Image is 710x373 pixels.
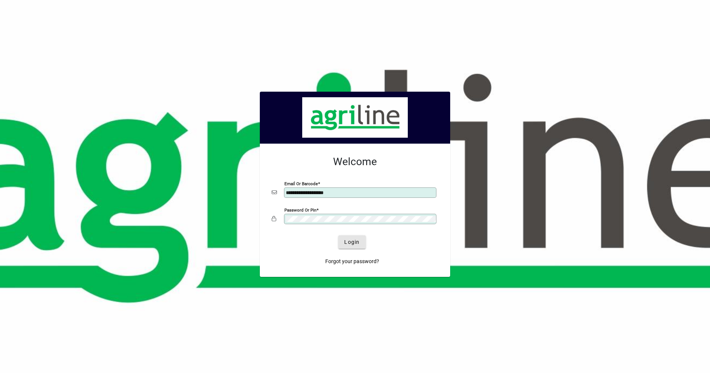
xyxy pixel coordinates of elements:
[325,258,379,265] span: Forgot your password?
[284,181,318,186] mat-label: Email or Barcode
[284,207,316,213] mat-label: Password or Pin
[322,255,382,268] a: Forgot your password?
[344,238,359,246] span: Login
[338,235,365,249] button: Login
[272,156,438,168] h2: Welcome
